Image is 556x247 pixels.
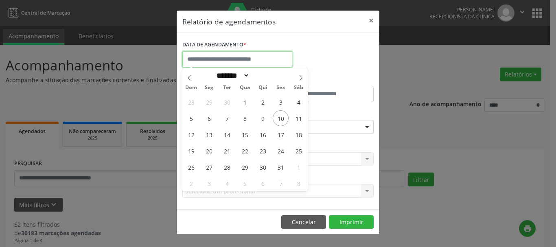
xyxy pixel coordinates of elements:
span: Outubro 24, 2025 [273,143,289,159]
span: Novembro 6, 2025 [255,175,271,191]
span: Outubro 19, 2025 [183,143,199,159]
span: Sáb [290,85,308,90]
span: Outubro 15, 2025 [237,127,253,142]
span: Outubro 21, 2025 [219,143,235,159]
span: Outubro 2, 2025 [255,94,271,110]
span: Outubro 1, 2025 [237,94,253,110]
span: Outubro 5, 2025 [183,110,199,126]
span: Outubro 12, 2025 [183,127,199,142]
span: Novembro 2, 2025 [183,175,199,191]
span: Outubro 25, 2025 [291,143,306,159]
span: Outubro 27, 2025 [201,159,217,175]
span: Outubro 26, 2025 [183,159,199,175]
span: Outubro 16, 2025 [255,127,271,142]
span: Sex [272,85,290,90]
span: Outubro 28, 2025 [219,159,235,175]
input: Year [250,71,276,80]
span: Qui [254,85,272,90]
span: Novembro 5, 2025 [237,175,253,191]
label: DATA DE AGENDAMENTO [182,39,246,51]
span: Outubro 22, 2025 [237,143,253,159]
label: ATÉ [280,73,374,86]
span: Outubro 23, 2025 [255,143,271,159]
span: Outubro 7, 2025 [219,110,235,126]
span: Outubro 17, 2025 [273,127,289,142]
button: Imprimir [329,215,374,229]
button: Close [363,11,379,31]
h5: Relatório de agendamentos [182,16,276,27]
span: Novembro 7, 2025 [273,175,289,191]
span: Novembro 8, 2025 [291,175,306,191]
span: Outubro 20, 2025 [201,143,217,159]
span: Outubro 30, 2025 [255,159,271,175]
span: Setembro 30, 2025 [219,94,235,110]
select: Month [214,71,250,80]
span: Outubro 10, 2025 [273,110,289,126]
span: Setembro 29, 2025 [201,94,217,110]
span: Outubro 3, 2025 [273,94,289,110]
span: Outubro 31, 2025 [273,159,289,175]
span: Dom [182,85,200,90]
span: Novembro 1, 2025 [291,159,306,175]
span: Ter [218,85,236,90]
span: Outubro 8, 2025 [237,110,253,126]
span: Qua [236,85,254,90]
span: Novembro 3, 2025 [201,175,217,191]
span: Outubro 4, 2025 [291,94,306,110]
span: Outubro 18, 2025 [291,127,306,142]
span: Outubro 13, 2025 [201,127,217,142]
span: Novembro 4, 2025 [219,175,235,191]
span: Setembro 28, 2025 [183,94,199,110]
span: Outubro 6, 2025 [201,110,217,126]
span: Outubro 14, 2025 [219,127,235,142]
span: Seg [200,85,218,90]
span: Outubro 11, 2025 [291,110,306,126]
span: Outubro 29, 2025 [237,159,253,175]
span: Outubro 9, 2025 [255,110,271,126]
button: Cancelar [281,215,326,229]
